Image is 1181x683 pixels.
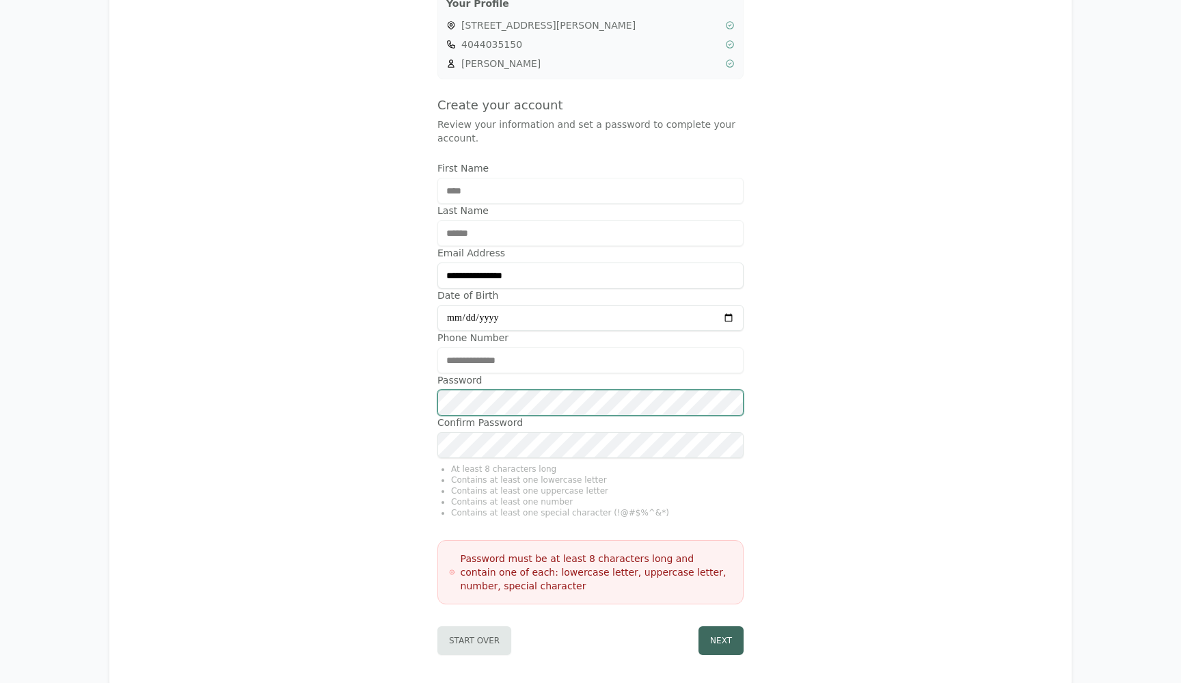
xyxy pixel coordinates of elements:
li: Contains at least one lowercase letter [451,474,744,485]
span: [PERSON_NAME] [461,57,720,70]
li: Contains at least one special character (!@#$%^&*) [451,507,744,518]
span: [STREET_ADDRESS][PERSON_NAME] [461,18,720,32]
label: Phone Number [437,331,744,345]
label: First Name [437,161,744,175]
label: Password [437,373,744,387]
p: Review your information and set a password to complete your account. [437,118,744,145]
button: Start Over [437,626,511,655]
li: At least 8 characters long [451,464,744,474]
li: Contains at least one uppercase letter [451,485,744,496]
li: Contains at least one number [451,496,744,507]
label: Last Name [437,204,744,217]
label: Confirm Password [437,416,744,429]
h4: Create your account [437,96,744,115]
span: 4044035150 [461,38,720,51]
h3: Password must be at least 8 characters long and contain one of each: lowercase letter, uppercase ... [461,552,732,593]
label: Date of Birth [437,289,744,302]
label: Email Address [437,246,744,260]
button: Next [698,626,744,655]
